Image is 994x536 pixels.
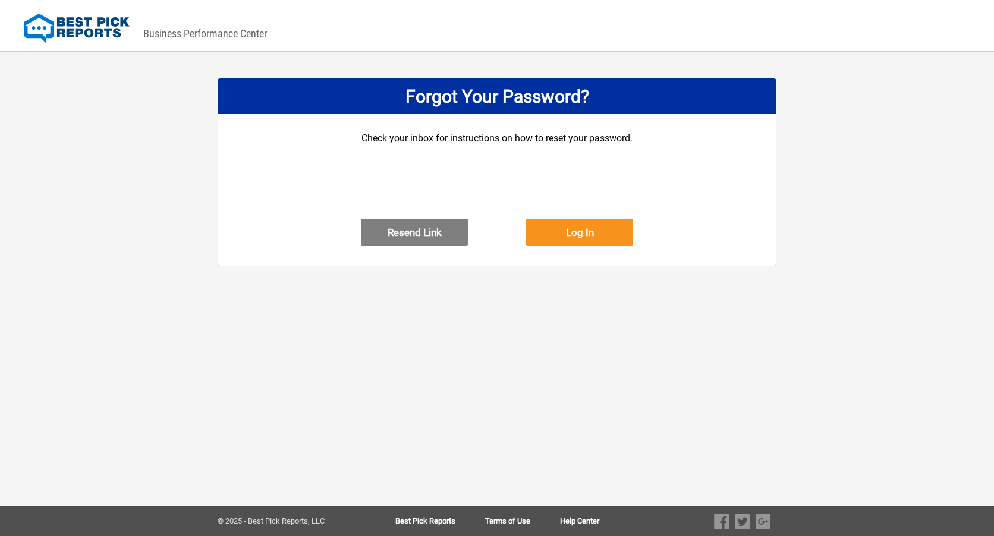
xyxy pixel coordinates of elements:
div: Forgot Your Password? [218,78,776,114]
img: Best Pick Reports Logo [24,14,130,43]
button: Resend Link [361,219,468,246]
div: © 2025 - Best Pick Reports, LLC [218,517,357,525]
div: Check your inbox for instructions on how to reset your password. [361,132,633,219]
a: Best Pick Reports [395,517,485,525]
a: Help Center [560,517,599,525]
button: Log In [526,219,633,246]
a: Terms of Use [485,517,560,525]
